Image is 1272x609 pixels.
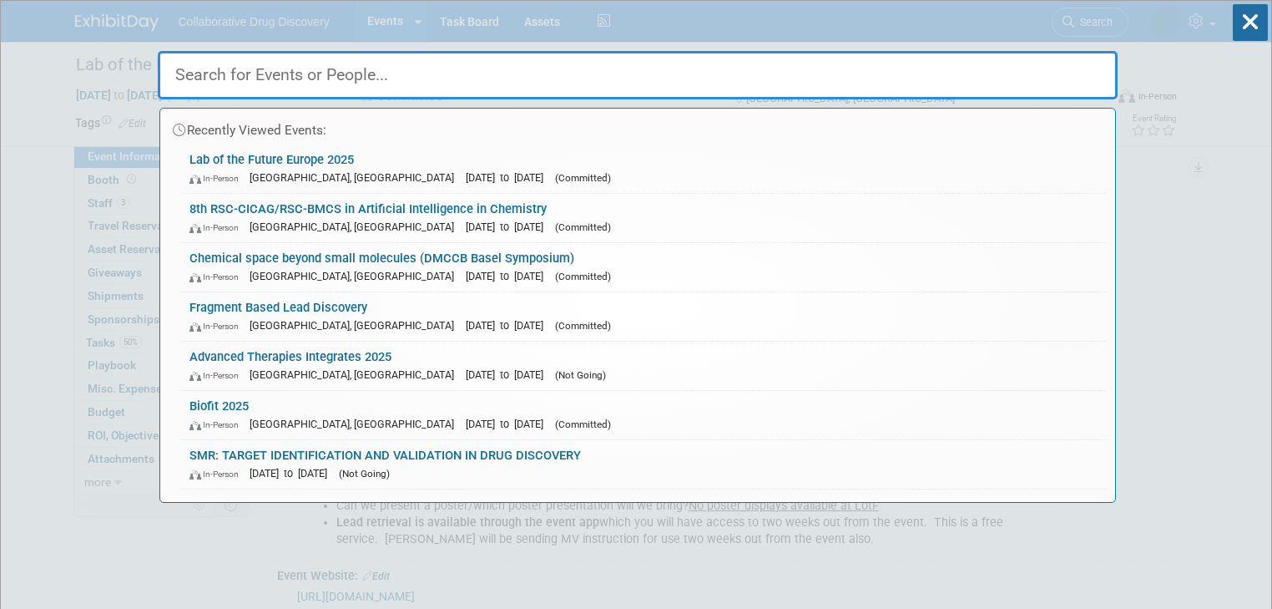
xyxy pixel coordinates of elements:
[250,319,462,332] span: [GEOGRAPHIC_DATA], [GEOGRAPHIC_DATA]
[250,171,462,184] span: [GEOGRAPHIC_DATA], [GEOGRAPHIC_DATA]
[158,51,1118,99] input: Search for Events or People...
[250,270,462,282] span: [GEOGRAPHIC_DATA], [GEOGRAPHIC_DATA]
[555,271,611,282] span: (Committed)
[181,145,1107,193] a: Lab of the Future Europe 2025 In-Person [GEOGRAPHIC_DATA], [GEOGRAPHIC_DATA] [DATE] to [DATE] (Co...
[555,419,611,430] span: (Committed)
[555,172,611,184] span: (Committed)
[181,292,1107,341] a: Fragment Based Lead Discovery In-Person [GEOGRAPHIC_DATA], [GEOGRAPHIC_DATA] [DATE] to [DATE] (Co...
[181,342,1107,390] a: Advanced Therapies Integrates 2025 In-Person [GEOGRAPHIC_DATA], [GEOGRAPHIC_DATA] [DATE] to [DATE...
[181,243,1107,292] a: Chemical space beyond small molecules (DMCCB Basel Symposium) In-Person [GEOGRAPHIC_DATA], [GEOGR...
[189,419,246,430] span: In-Person
[189,321,246,332] span: In-Person
[466,221,552,233] span: [DATE] to [DATE]
[466,270,552,282] span: [DATE] to [DATE]
[169,109,1107,145] div: Recently Viewed Events:
[250,418,462,430] span: [GEOGRAPHIC_DATA], [GEOGRAPHIC_DATA]
[555,369,606,381] span: (Not Going)
[181,391,1107,439] a: Biofit 2025 In-Person [GEOGRAPHIC_DATA], [GEOGRAPHIC_DATA] [DATE] to [DATE] (Committed)
[189,370,246,381] span: In-Person
[555,320,611,332] span: (Committed)
[181,440,1107,489] a: SMR: TARGET IDENTIFICATION AND VALIDATION IN DRUG DISCOVERY In-Person [DATE] to [DATE] (Not Going)
[555,221,611,233] span: (Committed)
[466,368,552,381] span: [DATE] to [DATE]
[189,222,246,233] span: In-Person
[189,272,246,282] span: In-Person
[250,368,462,381] span: [GEOGRAPHIC_DATA], [GEOGRAPHIC_DATA]
[181,194,1107,242] a: 8th RSC-CICAG/RSC-BMCS in Artificial Intelligence in Chemistry In-Person [GEOGRAPHIC_DATA], [GEOG...
[189,173,246,184] span: In-Person
[189,469,246,480] span: In-Person
[250,467,336,480] span: [DATE] to [DATE]
[339,468,390,480] span: (Not Going)
[250,221,462,233] span: [GEOGRAPHIC_DATA], [GEOGRAPHIC_DATA]
[466,171,552,184] span: [DATE] to [DATE]
[466,418,552,430] span: [DATE] to [DATE]
[466,319,552,332] span: [DATE] to [DATE]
